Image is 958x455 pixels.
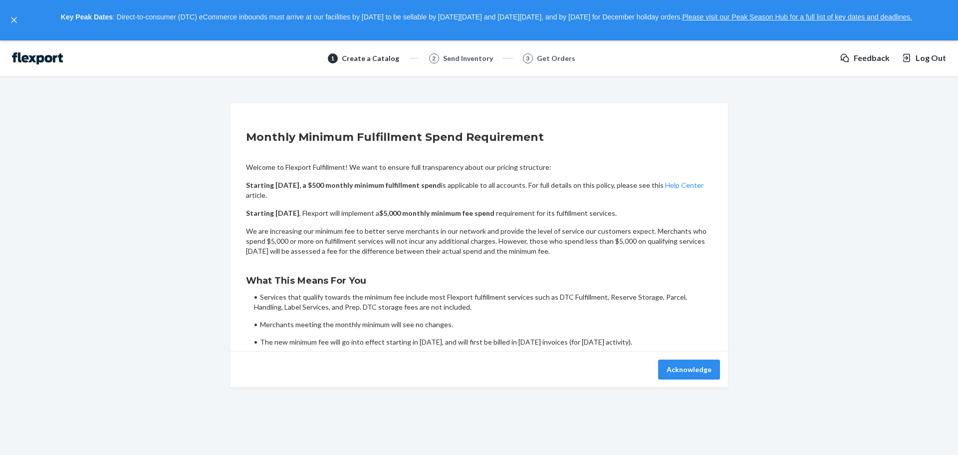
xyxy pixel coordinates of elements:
[432,54,436,62] span: 2
[854,52,890,64] span: Feedback
[246,274,712,287] h3: What This Means For You
[61,13,113,21] strong: Key Peak Dates
[246,208,712,218] p: , Flexport will implement a requirement for its fulfillment services.
[9,15,19,25] button: close,
[24,9,949,26] p: : Direct-to-consumer (DTC) eCommerce inbounds must arrive at our facilities by [DATE] to be sella...
[902,52,946,64] button: Log Out
[246,129,712,145] h2: Monthly Minimum Fulfillment Spend Requirement
[12,52,63,64] img: Flexport logo
[840,52,890,64] a: Feedback
[246,162,712,172] p: Welcome to Flexport Fulfillment! We want to ensure full transparency about our pricing structure:
[526,54,529,62] span: 3
[682,13,912,21] a: Please visit our Peak Season Hub for a full list of key dates and deadlines.
[537,53,575,63] div: Get Orders
[246,209,299,217] b: Starting [DATE]
[254,337,712,347] li: The new minimum fee will go into effect starting in [DATE], and will first be billed in [DATE] in...
[379,209,494,217] b: $5,000 monthly minimum fee spend
[254,320,712,330] li: Merchants meeting the monthly minimum will see no changes.
[246,226,712,256] p: We are increasing our minimum fee to better serve merchants in our network and provide the level ...
[342,53,399,63] div: Create a Catalog
[916,52,946,64] span: Log Out
[331,54,334,62] span: 1
[254,292,712,312] li: Services that qualify towards the minimum fee include most Flexport fulfillment services such as ...
[443,53,493,63] div: Send Inventory
[246,180,712,200] p: is applicable to all accounts. For full details on this policy, please see this article.
[246,181,441,189] b: Starting [DATE], a $500 monthly minimum fulfillment spend
[665,181,704,189] a: Help Center
[658,360,720,380] button: Acknowledge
